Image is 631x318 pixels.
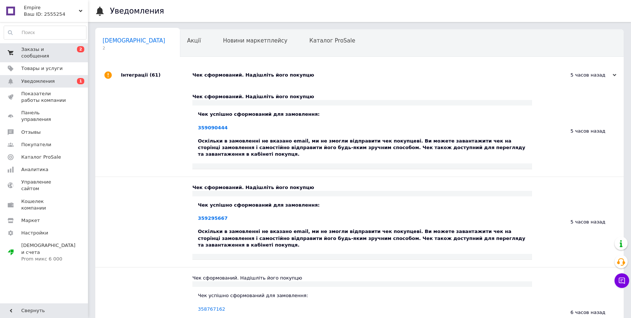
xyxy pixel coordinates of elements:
span: 2 [103,45,165,51]
span: Кошелек компании [21,198,68,211]
span: [DEMOGRAPHIC_DATA] и счета [21,242,75,262]
span: Empire [24,4,79,11]
span: Акції [187,37,201,44]
span: Новини маркетплейсу [223,37,287,44]
span: Заказы и сообщения [21,46,68,59]
div: 5 часов назад [532,86,624,177]
span: Панель управления [21,110,68,123]
span: Аналитика [21,166,48,173]
a: 358767162 [198,306,225,312]
button: Чат с покупателем [615,273,629,288]
div: Інтеграції [121,64,192,86]
div: Prom микс 6 000 [21,256,75,262]
span: Каталог ProSale [309,37,355,44]
span: Товары и услуги [21,65,63,72]
div: 5 часов назад [532,177,624,267]
div: Чек успішно сформований для замовлення: Оскільки в замовленні не вказано email, ми не змогли відп... [198,111,527,158]
span: Маркет [21,217,40,224]
input: Поиск [4,26,86,39]
div: Ваш ID: 2555254 [24,11,88,18]
div: Чек сформований. Надішліть його покупцю [192,275,532,281]
div: Чек сформований. Надішліть його покупцю [192,93,532,100]
div: Чек сформований. Надішліть його покупцю [192,72,543,78]
span: 2 [77,46,84,52]
span: [DEMOGRAPHIC_DATA] [103,37,165,44]
span: Настройки [21,230,48,236]
span: Покупатели [21,141,51,148]
a: 359090444 [198,125,228,130]
div: 5 часов назад [543,72,616,78]
span: Уведомления [21,78,55,85]
a: 359295667 [198,215,228,221]
span: Показатели работы компании [21,90,68,104]
div: Чек успішно сформований для замовлення: Оскільки в замовленні не вказано email, ми не змогли відп... [198,202,527,248]
span: (61) [150,72,160,78]
span: 1 [77,78,84,84]
span: Отзывы [21,129,41,136]
span: Управление сайтом [21,179,68,192]
span: Каталог ProSale [21,154,61,160]
h1: Уведомления [110,7,164,15]
div: Чек сформований. Надішліть його покупцю [192,184,532,191]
